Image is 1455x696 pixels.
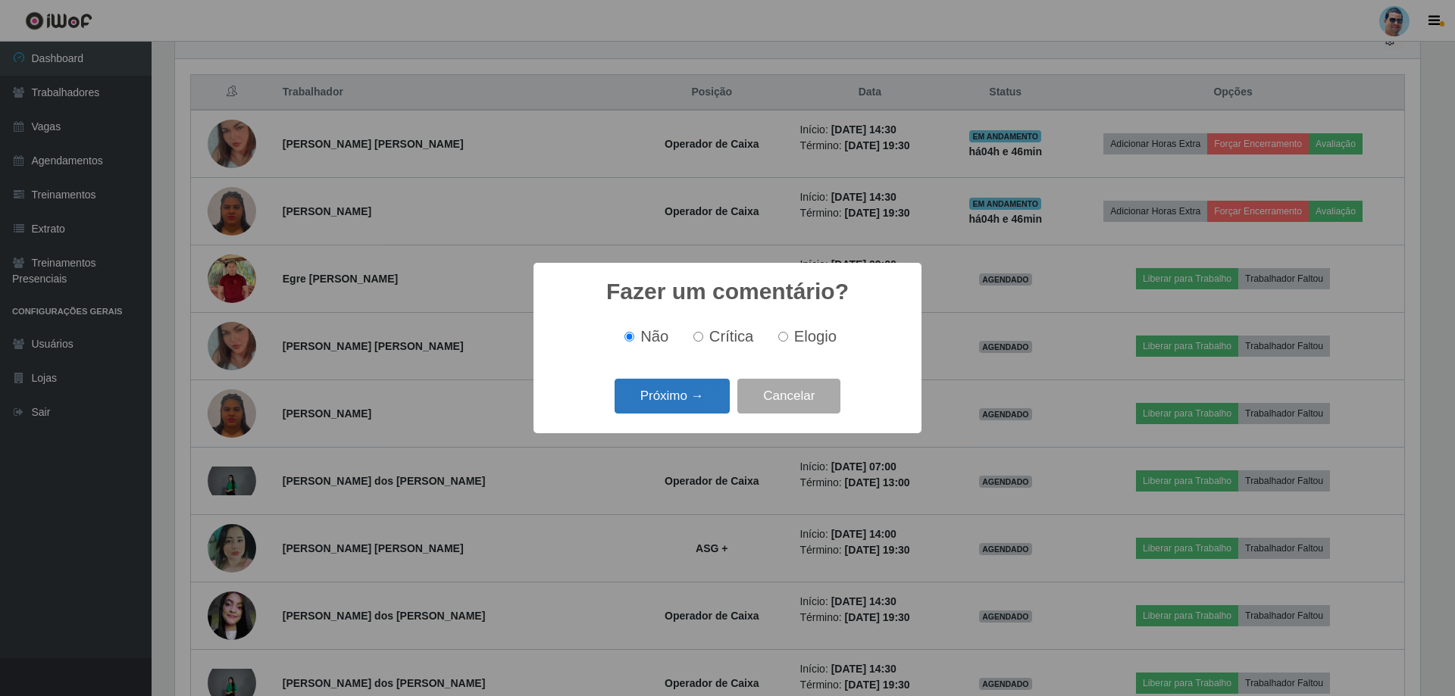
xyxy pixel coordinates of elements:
span: Não [640,328,668,345]
button: Cancelar [737,379,840,414]
button: Próximo → [615,379,730,414]
h2: Fazer um comentário? [606,278,849,305]
input: Elogio [778,332,788,342]
input: Crítica [693,332,703,342]
span: Crítica [709,328,754,345]
input: Não [624,332,634,342]
span: Elogio [794,328,837,345]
